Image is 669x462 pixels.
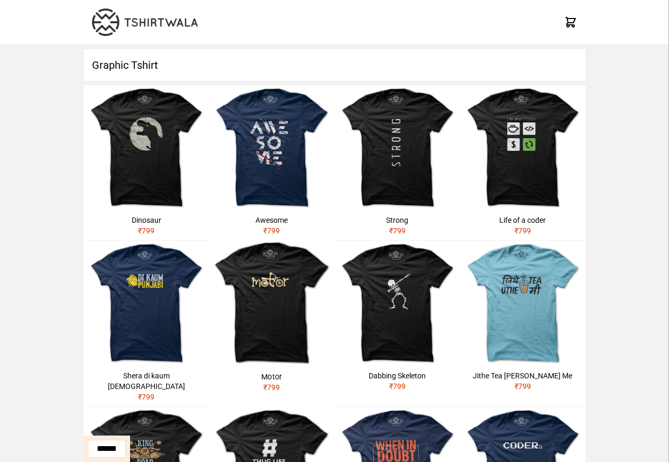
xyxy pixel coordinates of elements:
a: Awesome₹799 [209,85,334,240]
img: skeleton-dabbing.jpg [335,241,460,366]
a: Dinosaur₹799 [84,85,209,240]
div: Shera di kaum [DEMOGRAPHIC_DATA] [88,370,205,392]
div: Jithe Tea [PERSON_NAME] Me [464,370,581,381]
a: Shera di kaum [DEMOGRAPHIC_DATA]₹799 [84,241,209,406]
img: TW-LOGO-400-104.png [92,8,198,36]
span: ₹ 799 [515,382,531,391]
span: ₹ 799 [389,382,406,391]
span: ₹ 799 [263,383,280,392]
img: motor.jpg [208,239,336,367]
a: Strong₹799 [335,85,460,240]
span: ₹ 799 [263,227,280,235]
img: jithe-tea-uthe-me.jpg [460,241,585,366]
div: Awesome [213,215,330,225]
a: Life of a coder₹799 [460,85,585,240]
img: strong.jpg [335,85,460,211]
img: shera-di-kaum-punjabi-1.jpg [84,241,209,366]
span: ₹ 799 [389,227,406,235]
img: dinosaur.jpg [84,85,209,211]
a: Motor₹799 [208,239,336,397]
a: Jithe Tea [PERSON_NAME] Me₹799 [460,241,585,396]
span: ₹ 799 [138,227,154,235]
img: awesome.jpg [209,85,334,211]
h1: Graphic Tshirt [84,49,585,81]
div: Dinosaur [88,215,205,225]
img: life-of-a-coder.jpg [460,85,585,211]
div: Motor [212,371,332,382]
span: ₹ 799 [515,227,531,235]
span: ₹ 799 [138,393,154,401]
div: Dabbing Skeleton [339,370,456,381]
div: Strong [339,215,456,225]
a: Dabbing Skeleton₹799 [335,241,460,396]
div: Life of a coder [464,215,581,225]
